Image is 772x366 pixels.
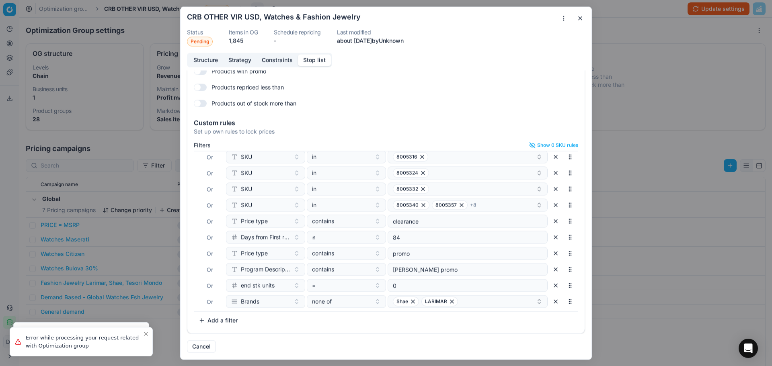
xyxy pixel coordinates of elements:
[229,37,243,44] span: 1,845
[274,37,321,45] dd: -
[337,37,404,45] p: about [DATE] by Unknown
[223,54,257,66] button: Strategy
[194,119,578,126] div: Custom rules
[207,170,213,176] span: Or
[388,166,548,179] button: 8005324
[207,250,213,257] span: Or
[207,234,213,241] span: Or
[388,182,548,195] button: 8005332
[211,67,266,75] label: Products with promo
[241,217,268,225] span: Price type
[188,54,223,66] button: Structure
[312,169,316,177] span: in
[207,282,213,289] span: Or
[312,201,316,209] span: in
[207,186,213,192] span: Or
[241,185,252,193] span: SKU
[207,153,213,160] span: Or
[274,29,321,35] dt: Schedule repricing
[396,153,417,160] span: 8005316
[211,99,296,107] label: Products out of stock more than
[241,153,252,161] span: SKU
[207,218,213,225] span: Or
[241,233,290,241] span: Days from First receipt
[241,265,290,273] span: Program Description
[187,13,361,20] h2: CRB OTHER VIR USD, Watches & Fashion Jewelry
[388,150,548,163] button: 8005316
[187,340,216,353] button: Cancel
[312,249,334,257] span: contains
[207,202,213,209] span: Or
[298,54,331,66] button: Stop list
[241,249,268,257] span: Price type
[194,314,242,327] button: Add a filter
[396,170,418,176] span: 8005324
[312,297,332,305] span: none of
[388,198,548,211] button: 80053408005357+8
[207,298,213,305] span: Or
[312,233,316,241] span: ≤
[194,142,211,148] label: Filters
[312,265,334,273] span: contains
[229,29,258,35] dt: Items in OG
[529,142,578,148] button: Show 0 SKU rules
[312,185,316,193] span: in
[435,202,457,208] span: 8005357
[241,281,275,289] span: end stk units
[187,37,213,46] span: Pending
[312,217,334,225] span: contains
[241,297,259,305] span: Brands
[187,29,213,35] dt: Status
[388,295,548,308] button: ShaeLARIMAR
[470,202,476,208] span: + 8
[337,29,404,35] dt: Last modified
[312,281,316,289] span: =
[396,202,419,208] span: 8005340
[312,153,316,161] span: in
[241,201,252,209] span: SKU
[425,298,447,305] span: LARIMAR
[396,186,418,192] span: 8005332
[241,169,252,177] span: SKU
[211,83,284,91] label: Products repriced less than
[257,54,298,66] button: Constraints
[396,298,408,305] span: Shae
[207,266,213,273] span: Or
[194,127,578,135] div: Set up own rules to lock prices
